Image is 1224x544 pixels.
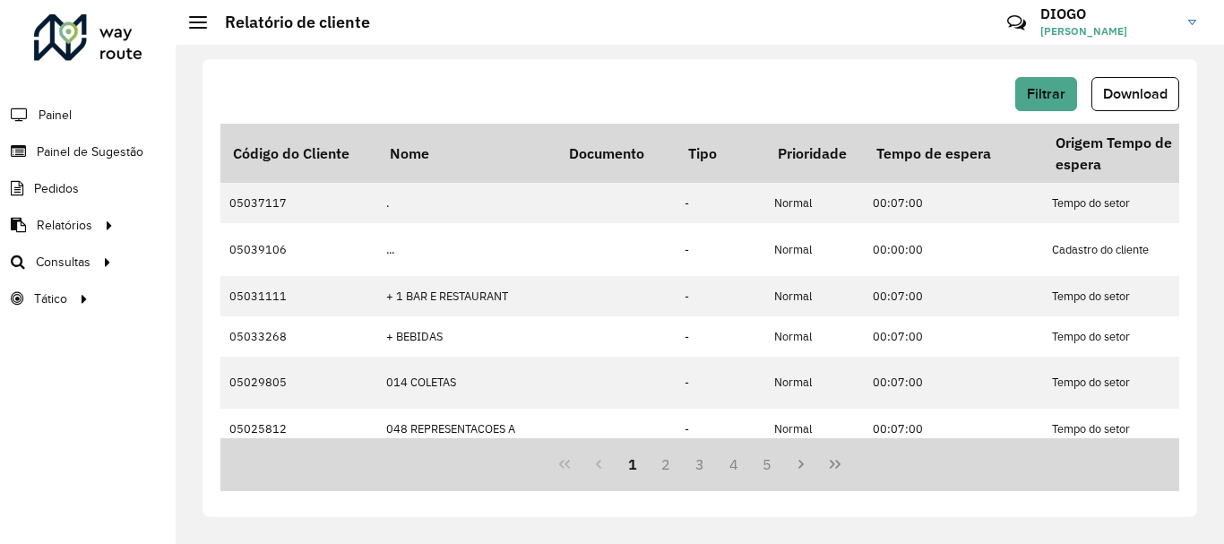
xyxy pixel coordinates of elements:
[676,124,765,183] th: Tipo
[676,223,765,275] td: -
[765,183,864,223] td: Normal
[1015,77,1077,111] button: Filtrar
[37,142,143,161] span: Painel de Sugestão
[220,183,377,223] td: 05037117
[377,183,556,223] td: .
[616,447,650,481] button: 1
[676,409,765,449] td: -
[220,316,377,357] td: 05033268
[676,183,765,223] td: -
[37,216,92,235] span: Relatórios
[818,447,852,481] button: Last Page
[1043,183,1222,223] td: Tempo do setor
[864,223,1043,275] td: 00:00:00
[220,409,377,449] td: 05025812
[377,124,556,183] th: Nome
[864,409,1043,449] td: 00:07:00
[377,357,556,409] td: 014 COLETAS
[676,357,765,409] td: -
[717,447,751,481] button: 4
[377,276,556,316] td: + 1 BAR E RESTAURANT
[864,316,1043,357] td: 00:07:00
[220,276,377,316] td: 05031111
[765,124,864,183] th: Prioridade
[220,223,377,275] td: 05039106
[377,409,556,449] td: 048 REPRESENTACOES A
[39,106,72,125] span: Painel
[864,357,1043,409] td: 00:07:00
[1043,316,1222,357] td: Tempo do setor
[784,447,818,481] button: Next Page
[765,357,864,409] td: Normal
[207,13,370,32] h2: Relatório de cliente
[1043,223,1222,275] td: Cadastro do cliente
[765,316,864,357] td: Normal
[377,223,556,275] td: ...
[1043,357,1222,409] td: Tempo do setor
[649,447,683,481] button: 2
[864,124,1043,183] th: Tempo de espera
[676,316,765,357] td: -
[36,253,91,272] span: Consultas
[765,223,864,275] td: Normal
[1043,409,1222,449] td: Tempo do setor
[765,409,864,449] td: Normal
[34,179,79,198] span: Pedidos
[1043,124,1222,183] th: Origem Tempo de espera
[864,276,1043,316] td: 00:07:00
[751,447,785,481] button: 5
[377,316,556,357] td: + BEBIDAS
[1027,86,1065,101] span: Filtrar
[1040,23,1175,39] span: [PERSON_NAME]
[676,276,765,316] td: -
[34,289,67,308] span: Tático
[997,4,1036,42] a: Contato Rápido
[1040,5,1175,22] h3: DIOGO
[220,357,377,409] td: 05029805
[1043,276,1222,316] td: Tempo do setor
[556,124,676,183] th: Documento
[683,447,717,481] button: 3
[1091,77,1179,111] button: Download
[220,124,377,183] th: Código do Cliente
[864,183,1043,223] td: 00:07:00
[765,276,864,316] td: Normal
[1103,86,1168,101] span: Download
